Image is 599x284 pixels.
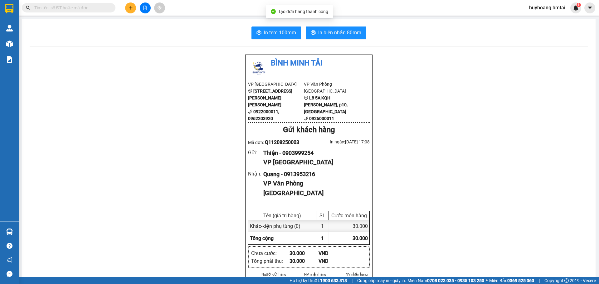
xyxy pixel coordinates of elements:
[290,257,319,265] div: 30.000
[304,116,308,121] span: phone
[248,81,304,88] li: VP [GEOGRAPHIC_DATA]
[261,272,287,283] li: Người gửi hàng xác nhận
[577,3,580,7] span: 1
[43,26,83,47] li: VP [GEOGRAPHIC_DATA]
[304,81,360,94] li: VP Văn Phòng [GEOGRAPHIC_DATA]
[489,277,534,284] span: Miền Bắc
[264,29,296,36] span: In tem 100mm
[250,235,274,241] span: Tổng cộng
[507,278,534,283] strong: 0369 525 060
[587,5,593,11] span: caret-down
[564,278,569,283] span: copyright
[251,26,301,39] button: printerIn tem 100mm
[290,249,319,257] div: 30.000
[329,220,369,232] div: 30.000
[319,257,348,265] div: VND
[302,272,329,277] li: NV nhận hàng
[353,235,368,241] span: 30.000
[129,6,133,10] span: plus
[309,138,370,145] div: In ngày: [DATE] 17:08
[248,124,370,136] div: Gửi khách hàng
[311,30,316,36] span: printer
[427,278,484,283] strong: 0708 023 035 - 0935 103 250
[263,149,365,157] div: Thiện - 0903999254
[5,4,13,13] img: logo-vxr
[251,249,290,257] div: Chưa cước :
[248,170,263,178] div: Nhận :
[573,5,579,11] img: icon-new-feature
[319,249,348,257] div: VND
[265,139,299,145] span: Q11208250003
[263,157,365,167] div: VP [GEOGRAPHIC_DATA]
[3,3,90,15] li: Bình Minh Tải
[306,26,366,39] button: printerIn biên nhận 80mm
[263,179,365,198] div: VP Văn Phòng [GEOGRAPHIC_DATA]
[248,109,279,121] b: 0922000011, 0962203920
[330,213,368,219] div: Cước món hàng
[248,57,370,69] li: Bình Minh Tải
[125,2,136,13] button: plus
[321,235,324,241] span: 1
[157,6,162,10] span: aim
[3,3,25,25] img: logo.jpg
[256,30,261,36] span: printer
[271,9,276,14] span: check-circle
[6,229,13,235] img: warehouse-icon
[584,2,595,13] button: caret-down
[7,243,12,249] span: question-circle
[26,6,30,10] span: search
[486,279,488,282] span: ⚪️
[250,223,300,229] span: Khác - kiện phụ tùng (0)
[263,170,365,179] div: Quang - 0913953216
[3,26,43,47] li: VP [GEOGRAPHIC_DATA]
[248,89,252,93] span: environment
[6,56,13,63] img: solution-icon
[539,277,540,284] span: |
[248,138,309,146] div: Mã đơn:
[248,149,263,156] div: Gửi :
[154,2,165,13] button: aim
[250,213,314,219] div: Tên (giá trị hàng)
[6,41,13,47] img: warehouse-icon
[248,109,252,114] span: phone
[316,220,329,232] div: 1
[290,277,347,284] span: Hỗ trợ kỹ thuật:
[407,277,484,284] span: Miền Nam
[251,257,290,265] div: Tổng phải thu :
[248,57,270,79] img: logo.jpg
[524,4,570,12] span: huyhoang.bmtai
[248,89,292,107] b: [STREET_ADDRESS][PERSON_NAME][PERSON_NAME]
[357,277,406,284] span: Cung cấp máy in - giấy in:
[320,278,347,283] strong: 1900 633 818
[318,213,327,219] div: SL
[34,4,108,11] input: Tìm tên, số ĐT hoặc mã đơn
[6,25,13,31] img: warehouse-icon
[309,116,334,121] b: 0926000011
[577,3,581,7] sup: 1
[143,6,147,10] span: file-add
[7,271,12,277] span: message
[278,9,328,14] span: Tạo đơn hàng thành công
[140,2,151,13] button: file-add
[343,272,370,277] li: NV nhận hàng
[318,29,361,36] span: In biên nhận 80mm
[352,277,353,284] span: |
[304,96,308,100] span: environment
[7,257,12,263] span: notification
[304,95,348,114] b: Lô 5A KQH [PERSON_NAME], p10, [GEOGRAPHIC_DATA]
